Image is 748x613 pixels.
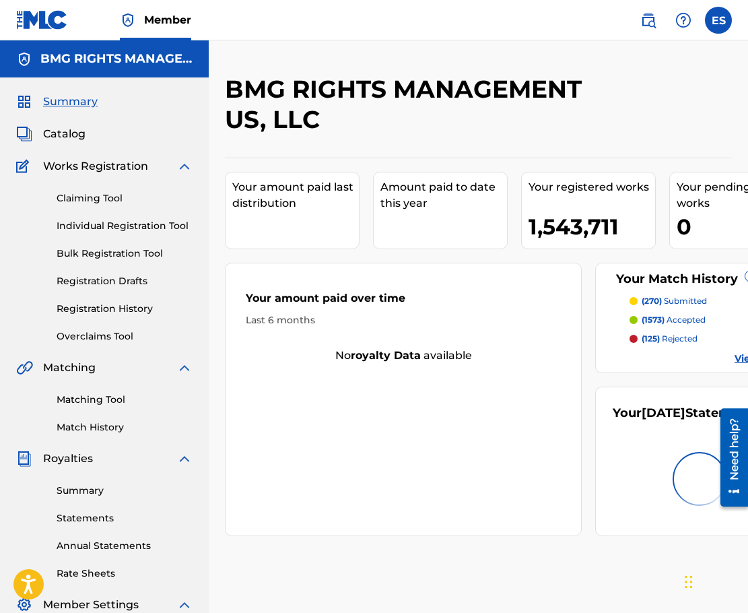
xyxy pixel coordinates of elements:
[642,315,665,325] span: (1573)
[57,191,193,205] a: Claiming Tool
[380,179,507,212] div: Amount paid to date this year
[40,51,193,67] h5: BMG RIGHTS MANAGEMENT US, LLC
[681,548,748,613] iframe: Chat Widget
[57,219,193,233] a: Individual Registration Tool
[642,314,706,326] p: accepted
[670,7,697,34] div: Help
[120,12,136,28] img: Top Rightsholder
[43,597,139,613] span: Member Settings
[529,212,655,242] div: 1,543,711
[232,179,359,212] div: Your amount paid last distribution
[16,126,32,142] img: Catalog
[642,333,698,345] p: rejected
[529,179,655,195] div: Your registered works
[642,406,685,420] span: [DATE]
[640,12,656,28] img: search
[57,274,193,288] a: Registration Drafts
[642,333,660,344] span: (125)
[57,511,193,525] a: Statements
[662,442,736,515] img: preloader
[226,348,581,364] div: No available
[57,539,193,553] a: Annual Statements
[57,484,193,498] a: Summary
[16,451,32,467] img: Royalties
[43,158,148,174] span: Works Registration
[16,360,33,376] img: Matching
[685,562,693,602] div: Drag
[57,420,193,434] a: Match History
[43,94,98,110] span: Summary
[675,12,691,28] img: help
[57,329,193,344] a: Overclaims Tool
[43,451,93,467] span: Royalties
[710,404,748,512] iframe: Resource Center
[57,393,193,407] a: Matching Tool
[246,290,561,313] div: Your amount paid over time
[176,158,193,174] img: expand
[351,349,421,362] strong: royalty data
[57,247,193,261] a: Bulk Registration Tool
[43,360,96,376] span: Matching
[57,567,193,581] a: Rate Sheets
[16,94,98,110] a: SummarySummary
[246,313,561,327] div: Last 6 months
[16,158,34,174] img: Works Registration
[16,51,32,67] img: Accounts
[16,597,32,613] img: Member Settings
[16,94,32,110] img: Summary
[635,7,662,34] a: Public Search
[642,295,707,307] p: submitted
[43,126,86,142] span: Catalog
[705,7,732,34] div: User Menu
[642,296,662,306] span: (270)
[16,126,86,142] a: CatalogCatalog
[57,302,193,316] a: Registration History
[176,597,193,613] img: expand
[16,10,68,30] img: MLC Logo
[176,360,193,376] img: expand
[144,12,191,28] span: Member
[176,451,193,467] img: expand
[225,74,615,135] h2: BMG RIGHTS MANAGEMENT US, LLC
